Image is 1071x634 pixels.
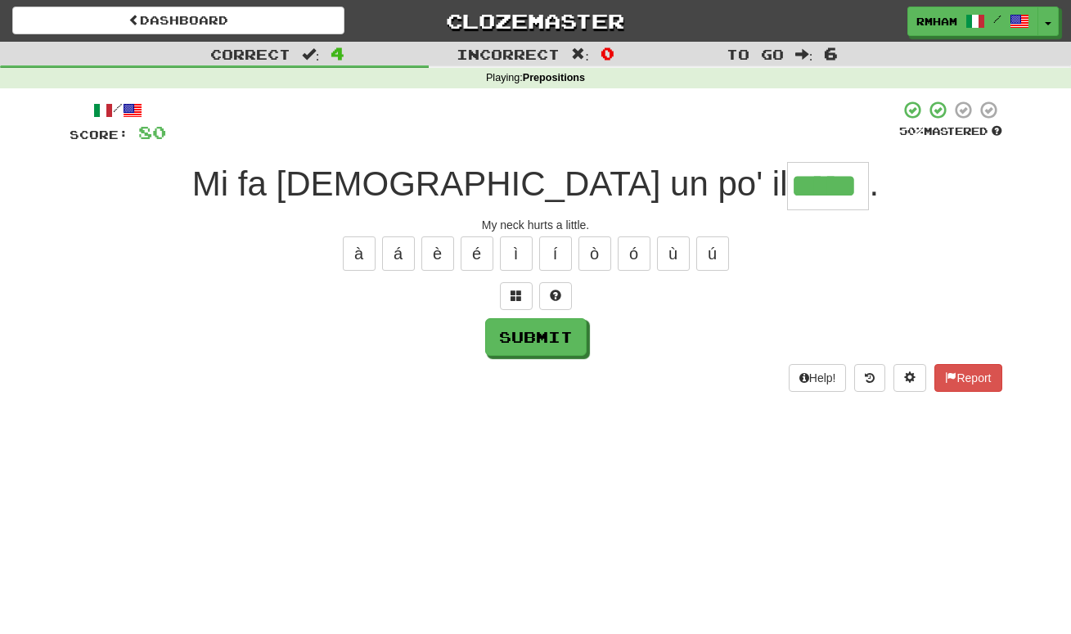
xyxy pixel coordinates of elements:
div: My neck hurts a little. [70,217,1002,233]
button: Round history (alt+y) [854,364,885,392]
button: é [461,236,493,271]
span: To go [727,46,784,62]
a: rmham / [907,7,1038,36]
button: Report [934,364,1001,392]
span: rmham [916,14,957,29]
a: Clozemaster [369,7,701,35]
button: ó [618,236,650,271]
button: ú [696,236,729,271]
button: è [421,236,454,271]
button: Submit [485,318,587,356]
span: / [993,13,1001,25]
span: 50 % [899,124,924,137]
span: 80 [138,122,166,142]
button: Single letter hint - you only get 1 per sentence and score half the points! alt+h [539,282,572,310]
button: ò [578,236,611,271]
span: Mi fa [DEMOGRAPHIC_DATA] un po' il [192,164,788,203]
span: Correct [210,46,290,62]
button: á [382,236,415,271]
div: Mastered [899,124,1002,139]
div: / [70,100,166,120]
a: Dashboard [12,7,344,34]
button: ù [657,236,690,271]
span: 6 [824,43,838,63]
span: : [795,47,813,61]
span: : [571,47,589,61]
strong: Prepositions [523,72,585,83]
span: Score: [70,128,128,142]
button: Switch sentence to multiple choice alt+p [500,282,533,310]
button: ì [500,236,533,271]
span: 0 [601,43,614,63]
button: Help! [789,364,847,392]
button: í [539,236,572,271]
span: . [869,164,879,203]
button: à [343,236,376,271]
span: 4 [331,43,344,63]
span: Incorrect [457,46,560,62]
span: : [302,47,320,61]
